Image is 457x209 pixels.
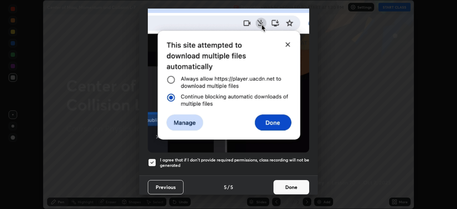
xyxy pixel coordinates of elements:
h4: / [227,183,230,191]
button: Previous [148,180,184,194]
h5: I agree that if I don't provide required permissions, class recording will not be generated [160,157,309,168]
h4: 5 [224,183,227,191]
button: Done [273,180,309,194]
h4: 5 [230,183,233,191]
